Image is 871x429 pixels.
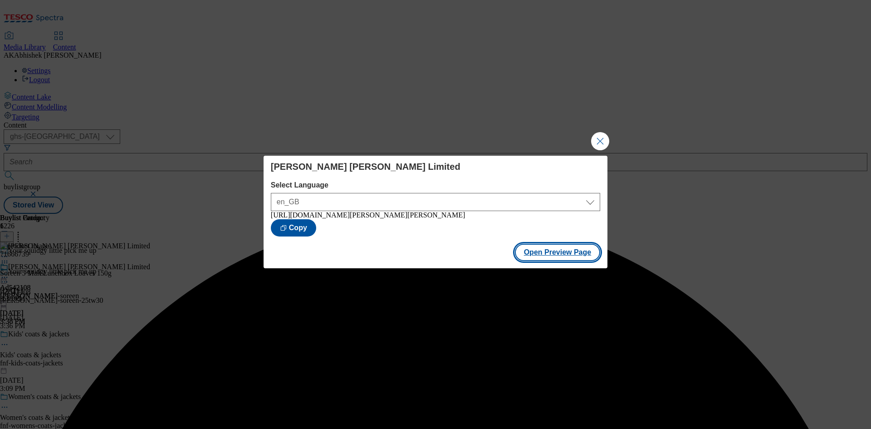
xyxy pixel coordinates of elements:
[515,244,601,261] button: Open Preview Page
[271,161,600,172] h4: [PERSON_NAME] [PERSON_NAME] Limited
[271,211,600,219] div: [URL][DOMAIN_NAME][PERSON_NAME][PERSON_NAME]
[264,156,607,268] div: Modal
[591,132,609,150] button: Close Modal
[271,181,600,189] label: Select Language
[271,219,316,237] button: Copy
